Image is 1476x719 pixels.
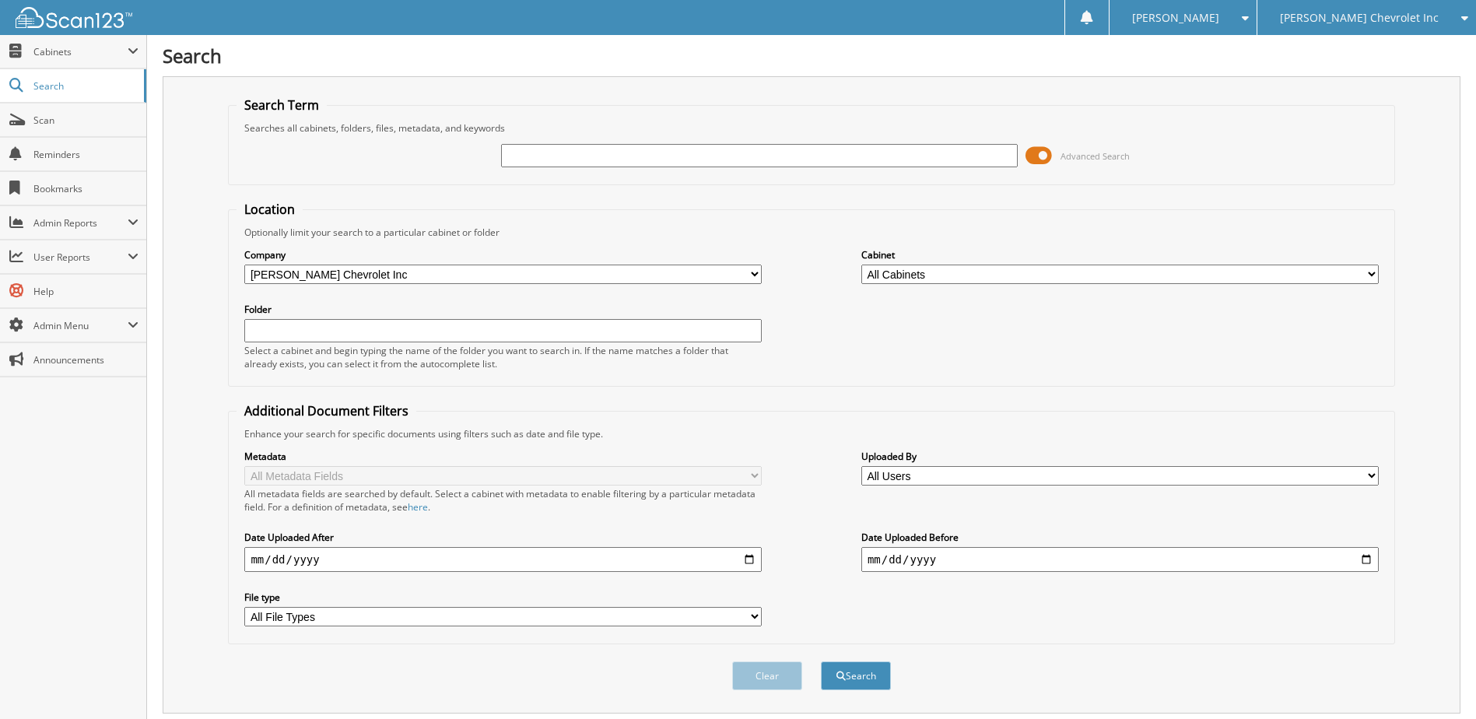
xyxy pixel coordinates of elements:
label: Company [244,248,762,261]
span: [PERSON_NAME] [1132,13,1219,23]
span: User Reports [33,251,128,264]
h1: Search [163,43,1460,68]
span: Advanced Search [1061,150,1130,162]
label: Date Uploaded After [244,531,762,544]
label: Date Uploaded Before [861,531,1379,544]
div: Optionally limit your search to a particular cabinet or folder [237,226,1386,239]
span: Admin Reports [33,216,128,230]
label: Cabinet [861,248,1379,261]
label: Folder [244,303,762,316]
button: Search [821,661,891,690]
div: All metadata fields are searched by default. Select a cabinet with metadata to enable filtering b... [244,487,762,514]
label: File type [244,591,762,604]
span: Admin Menu [33,319,128,332]
span: Announcements [33,353,138,367]
span: Search [33,79,136,93]
span: Help [33,285,138,298]
button: Clear [732,661,802,690]
legend: Location [237,201,303,218]
img: scan123-logo-white.svg [16,7,132,28]
a: here [408,500,428,514]
span: Bookmarks [33,182,138,195]
span: Reminders [33,148,138,161]
div: Enhance your search for specific documents using filters such as date and file type. [237,427,1386,440]
span: Cabinets [33,45,128,58]
input: end [861,547,1379,572]
label: Uploaded By [861,450,1379,463]
span: [PERSON_NAME] Chevrolet Inc [1280,13,1439,23]
span: Scan [33,114,138,127]
input: start [244,547,762,572]
legend: Search Term [237,96,327,114]
div: Select a cabinet and begin typing the name of the folder you want to search in. If the name match... [244,344,762,370]
label: Metadata [244,450,762,463]
legend: Additional Document Filters [237,402,416,419]
div: Searches all cabinets, folders, files, metadata, and keywords [237,121,1386,135]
